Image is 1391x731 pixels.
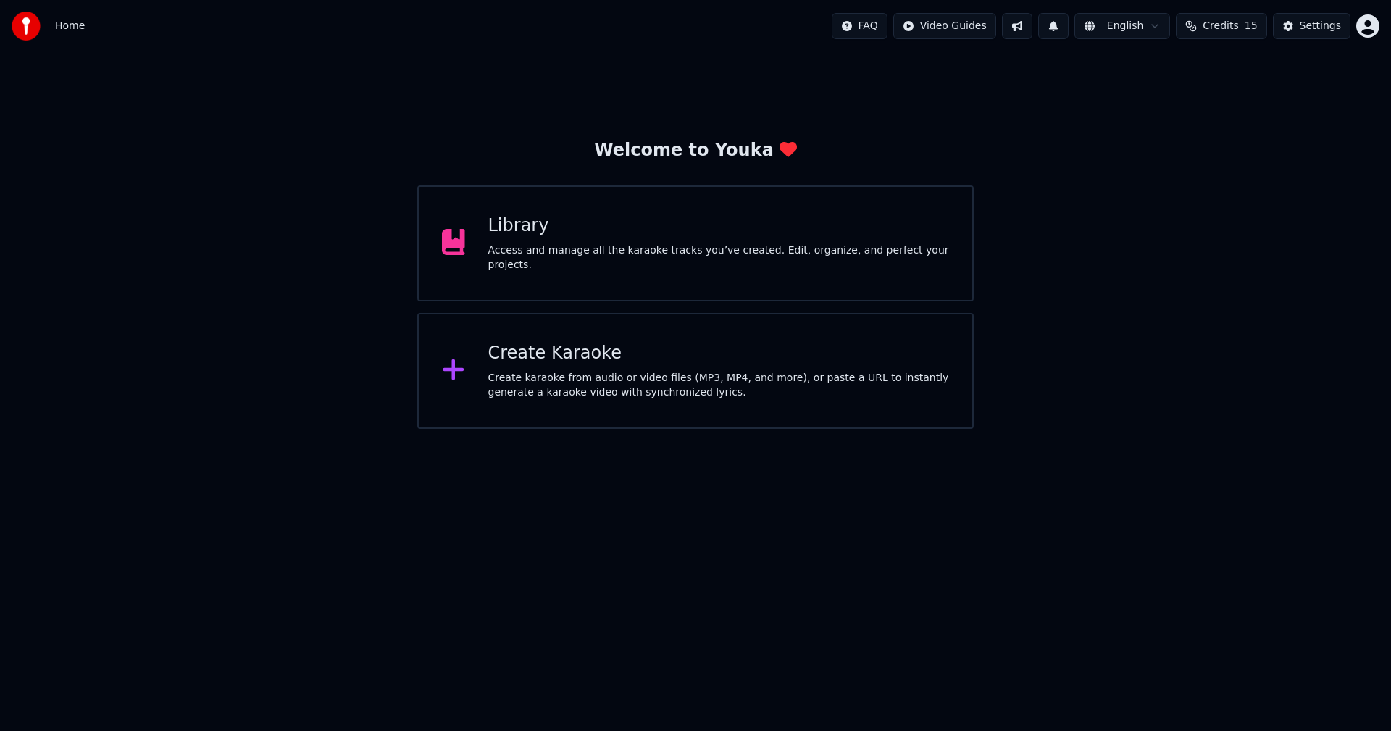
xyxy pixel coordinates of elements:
div: Create Karaoke [488,342,950,365]
button: Settings [1273,13,1350,39]
nav: breadcrumb [55,19,85,33]
button: Video Guides [893,13,996,39]
img: youka [12,12,41,41]
div: Create karaoke from audio or video files (MP3, MP4, and more), or paste a URL to instantly genera... [488,371,950,400]
div: Settings [1300,19,1341,33]
span: 15 [1245,19,1258,33]
span: Home [55,19,85,33]
div: Library [488,214,950,238]
div: Welcome to Youka [594,139,797,162]
div: Access and manage all the karaoke tracks you’ve created. Edit, organize, and perfect your projects. [488,243,950,272]
button: Credits15 [1176,13,1266,39]
span: Credits [1203,19,1238,33]
button: FAQ [832,13,887,39]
